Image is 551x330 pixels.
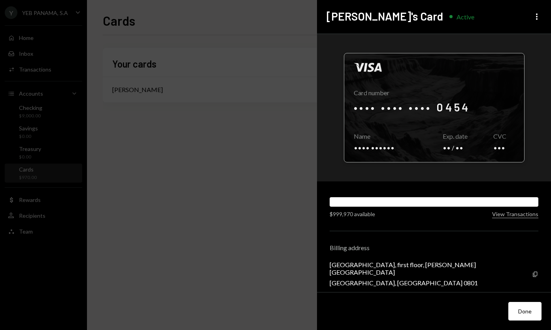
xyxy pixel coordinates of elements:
div: Billing address [330,244,538,251]
h2: [PERSON_NAME]'s Card [326,9,443,24]
div: Click to reveal [344,53,525,162]
button: Done [508,302,542,321]
div: $999,970 available [330,210,375,218]
div: [GEOGRAPHIC_DATA], [GEOGRAPHIC_DATA] 0801 [330,279,532,287]
div: Active [457,13,474,21]
button: View Transactions [492,211,538,218]
div: [GEOGRAPHIC_DATA], first floor, [PERSON_NAME][GEOGRAPHIC_DATA] [330,261,532,276]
